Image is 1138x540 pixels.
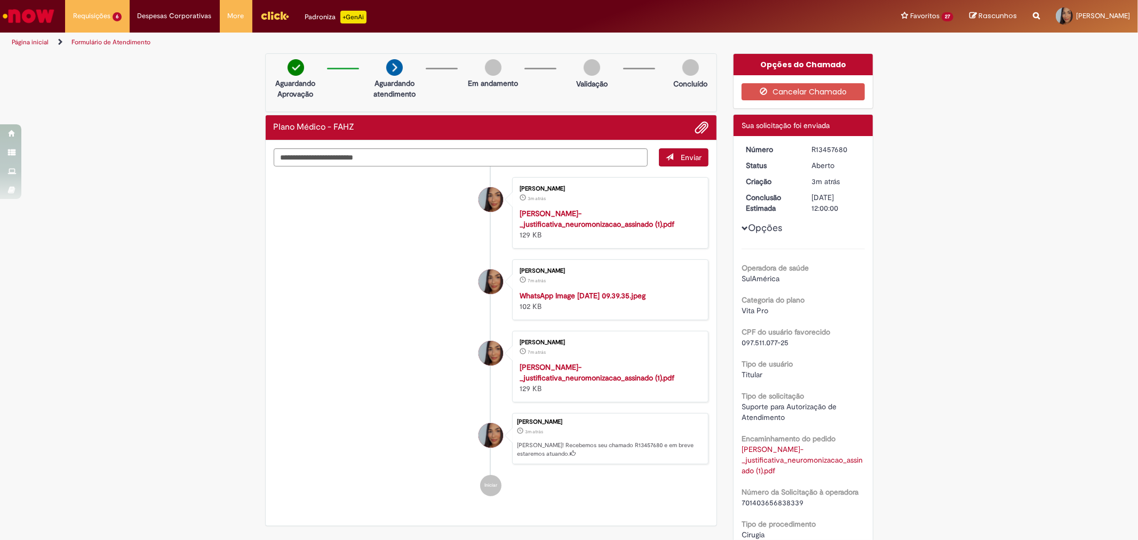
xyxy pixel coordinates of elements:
img: img-circle-grey.png [584,59,600,76]
span: [PERSON_NAME] [1076,11,1130,20]
span: Favoritos [910,11,940,21]
span: 27 [942,12,953,21]
div: Sue Helen Alves Da Cruz [479,341,503,366]
dt: Número [738,144,803,155]
span: Sua solicitação foi enviada [742,121,830,130]
span: 6 [113,12,122,21]
b: Operadora de saúde [742,263,809,273]
span: Despesas Corporativas [138,11,212,21]
b: Tipo de solicitação [742,391,804,401]
div: [PERSON_NAME] [520,186,697,192]
a: Página inicial [12,38,49,46]
time: 28/08/2025 12:47:14 [528,277,546,284]
dt: Criação [738,176,803,187]
a: Rascunhos [969,11,1017,21]
span: 701403656838339 [742,498,803,507]
span: 7m atrás [528,277,546,284]
div: [DATE] 12:00:00 [811,192,861,213]
span: Requisições [73,11,110,21]
span: 3m atrás [811,177,840,186]
b: Número da Solicitação à operadora [742,487,858,497]
div: [PERSON_NAME] [520,339,697,346]
div: [PERSON_NAME] [520,268,697,274]
p: [PERSON_NAME]! Recebemos seu chamado R13457680 e em breve estaremos atuando. [517,441,703,458]
p: Validação [576,78,608,89]
span: Suporte para Autorização de Atendimento [742,402,839,422]
time: 28/08/2025 12:50:50 [528,195,546,202]
img: arrow-next.png [386,59,403,76]
p: +GenAi [340,11,367,23]
div: 129 KB [520,208,697,240]
a: Download de Andre_Luiz_-_justificativa_neuromonizacao_assinado (1).pdf [742,444,863,475]
span: SulAmérica [742,274,779,283]
b: Encaminhamento do pedido [742,434,835,443]
p: Aguardando atendimento [369,78,420,99]
a: WhatsApp Image [DATE] 09.39.35.jpeg [520,291,646,300]
p: Aguardando Aprovação [270,78,322,99]
a: Formulário de Atendimento [71,38,150,46]
h2: Plano Médico - FAHZ Histórico de tíquete [274,123,355,132]
span: Enviar [681,153,702,162]
textarea: Digite sua mensagem aqui... [274,148,648,166]
time: 28/08/2025 12:50:55 [525,428,543,435]
a: [PERSON_NAME]-_justificativa_neuromonizacao_assinado (1).pdf [520,209,674,229]
button: Adicionar anexos [695,121,709,134]
time: 28/08/2025 12:46:51 [528,349,546,355]
a: [PERSON_NAME]-_justificativa_neuromonizacao_assinado (1).pdf [520,362,674,383]
img: click_logo_yellow_360x200.png [260,7,289,23]
span: 7m atrás [528,349,546,355]
span: Cirugia [742,530,765,539]
div: [PERSON_NAME] [517,419,703,425]
div: R13457680 [811,144,861,155]
div: Padroniza [305,11,367,23]
span: 3m atrás [525,428,543,435]
ul: Histórico de tíquete [274,166,709,507]
img: img-circle-grey.png [682,59,699,76]
li: Sue Helen Alves Da Cruz [274,413,709,464]
b: Tipo de usuário [742,359,793,369]
b: Categoria do plano [742,295,805,305]
div: Sue Helen Alves Da Cruz [479,423,503,448]
b: CPF do usuário favorecido [742,327,830,337]
ul: Trilhas de página [8,33,751,52]
div: Aberto [811,160,861,171]
div: Sue Helen Alves Da Cruz [479,187,503,212]
div: 129 KB [520,362,697,394]
b: Tipo de procedimento [742,519,816,529]
div: Opções do Chamado [734,54,873,75]
span: 097.511.077-25 [742,338,789,347]
span: Vita Pro [742,306,768,315]
div: 28/08/2025 12:50:55 [811,176,861,187]
img: img-circle-grey.png [485,59,502,76]
time: 28/08/2025 12:50:55 [811,177,840,186]
dt: Conclusão Estimada [738,192,803,213]
img: check-circle-green.png [288,59,304,76]
div: 102 KB [520,290,697,312]
p: Em andamento [468,78,518,89]
span: 3m atrás [528,195,546,202]
button: Enviar [659,148,709,166]
img: ServiceNow [1,5,56,27]
div: Sue Helen Alves Da Cruz [479,269,503,294]
button: Cancelar Chamado [742,83,865,100]
span: Titular [742,370,762,379]
span: Rascunhos [978,11,1017,21]
p: Concluído [673,78,707,89]
dt: Status [738,160,803,171]
span: More [228,11,244,21]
